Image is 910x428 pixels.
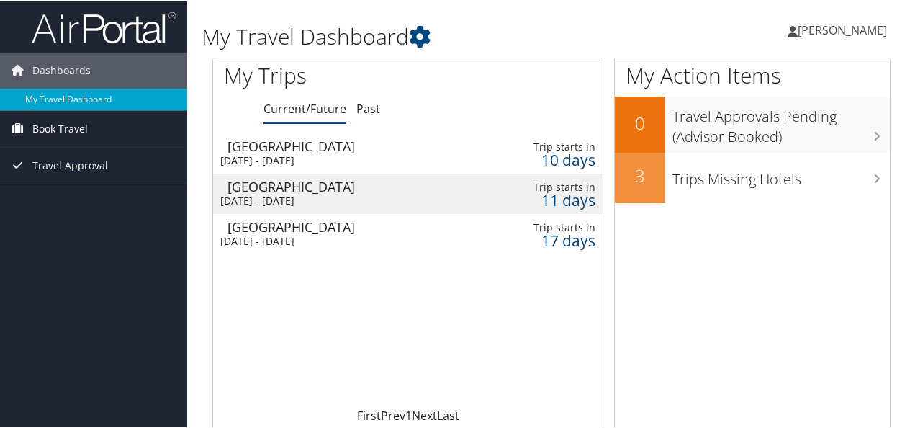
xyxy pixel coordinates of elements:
[798,21,887,37] span: [PERSON_NAME]
[381,406,405,422] a: Prev
[615,151,890,202] a: 3Trips Missing Hotels
[514,139,595,152] div: Trip starts in
[437,406,459,422] a: Last
[32,9,176,43] img: airportal-logo.png
[514,220,595,233] div: Trip starts in
[220,233,464,246] div: [DATE] - [DATE]
[227,179,471,192] div: [GEOGRAPHIC_DATA]
[357,406,381,422] a: First
[405,406,412,422] a: 1
[32,51,91,87] span: Dashboards
[615,95,890,151] a: 0Travel Approvals Pending (Advisor Booked)
[202,20,668,50] h1: My Travel Dashboard
[514,192,595,205] div: 11 days
[672,98,890,146] h3: Travel Approvals Pending (Advisor Booked)
[514,179,595,192] div: Trip starts in
[220,153,464,166] div: [DATE] - [DATE]
[788,7,901,50] a: [PERSON_NAME]
[514,152,595,165] div: 10 days
[672,161,890,188] h3: Trips Missing Hotels
[224,59,430,89] h1: My Trips
[227,219,471,232] div: [GEOGRAPHIC_DATA]
[32,146,108,182] span: Travel Approval
[514,233,595,246] div: 17 days
[412,406,437,422] a: Next
[615,59,890,89] h1: My Action Items
[32,110,88,146] span: Book Travel
[615,110,665,134] h2: 0
[227,138,471,151] div: [GEOGRAPHIC_DATA]
[263,99,346,115] a: Current/Future
[220,193,464,206] div: [DATE] - [DATE]
[356,99,380,115] a: Past
[615,162,665,187] h2: 3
